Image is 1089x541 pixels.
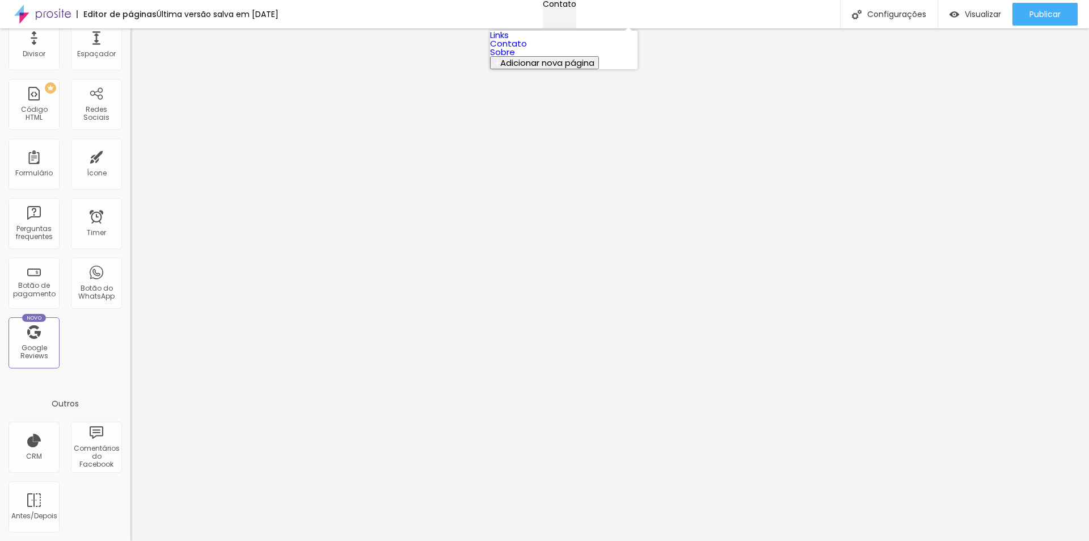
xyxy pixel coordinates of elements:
div: Botão de pagamento [11,282,56,298]
button: Adicionar nova página [490,56,599,69]
span: Publicar [1029,10,1061,19]
a: Contato [490,37,527,49]
div: CRM [26,452,42,460]
img: Icone [852,10,862,19]
div: Editor de páginas [77,10,157,18]
div: Botão do WhatsApp [74,284,119,301]
div: Novo [22,314,47,322]
div: Timer [87,229,106,237]
a: Sobre [490,46,515,58]
img: view-1.svg [949,10,959,19]
span: Visualizar [965,10,1001,19]
div: Formulário [15,169,53,177]
button: Publicar [1012,3,1078,26]
button: Visualizar [938,3,1012,26]
a: Links [490,29,509,41]
div: Código HTML [11,106,56,122]
div: Ícone [87,169,107,177]
div: Última versão salva em [DATE] [157,10,278,18]
div: Antes/Depois [11,512,56,520]
div: Divisor [23,50,45,58]
div: Google Reviews [11,344,56,360]
div: Espaçador [77,50,116,58]
div: Comentários do Facebook [74,444,119,469]
div: Perguntas frequentes [11,225,56,241]
div: Redes Sociais [74,106,119,122]
span: Adicionar nova página [500,57,594,69]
